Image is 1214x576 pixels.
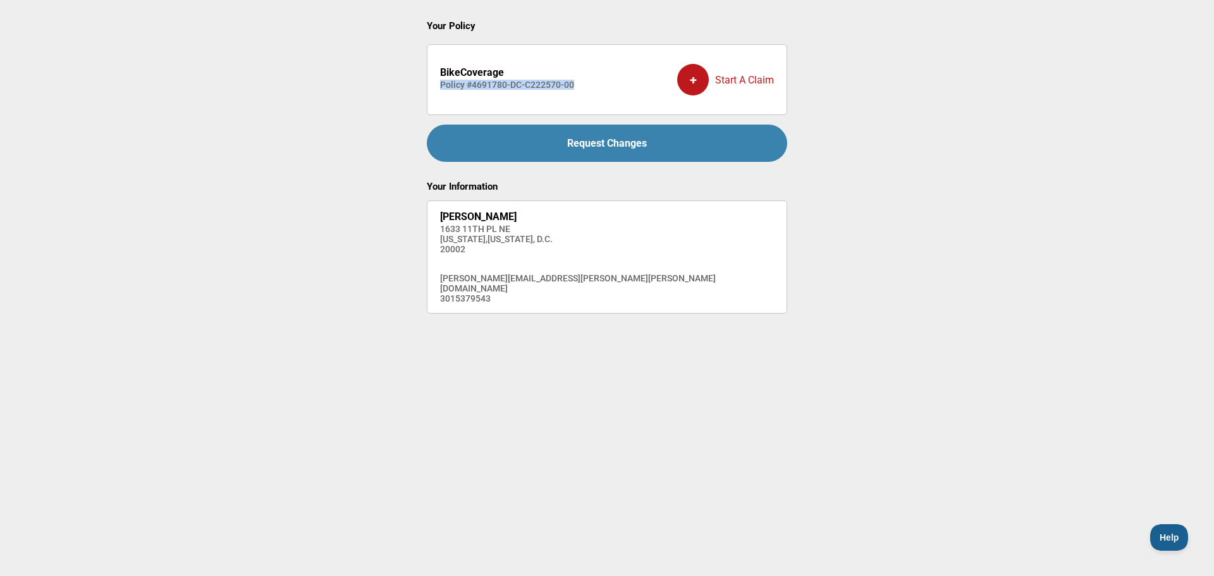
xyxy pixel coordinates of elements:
[440,244,774,254] h4: 20002
[440,273,774,293] h4: [PERSON_NAME][EMAIL_ADDRESS][PERSON_NAME][PERSON_NAME][DOMAIN_NAME]
[677,64,709,95] div: +
[440,211,517,223] strong: [PERSON_NAME]
[1150,524,1189,551] iframe: Toggle Customer Support
[440,66,504,78] strong: BikeCoverage
[427,125,787,162] a: Request Changes
[440,234,774,244] h4: [US_STATE] , [US_STATE], D.C.
[440,293,774,303] h4: 3015379543
[427,181,787,192] h2: Your Information
[677,54,774,105] div: Start A Claim
[440,224,774,234] h4: 1633 11TH PL NE
[440,80,574,90] h4: Policy # 4691780-DC-C222570-00
[677,54,774,105] a: +Start A Claim
[427,20,787,32] h2: Your Policy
